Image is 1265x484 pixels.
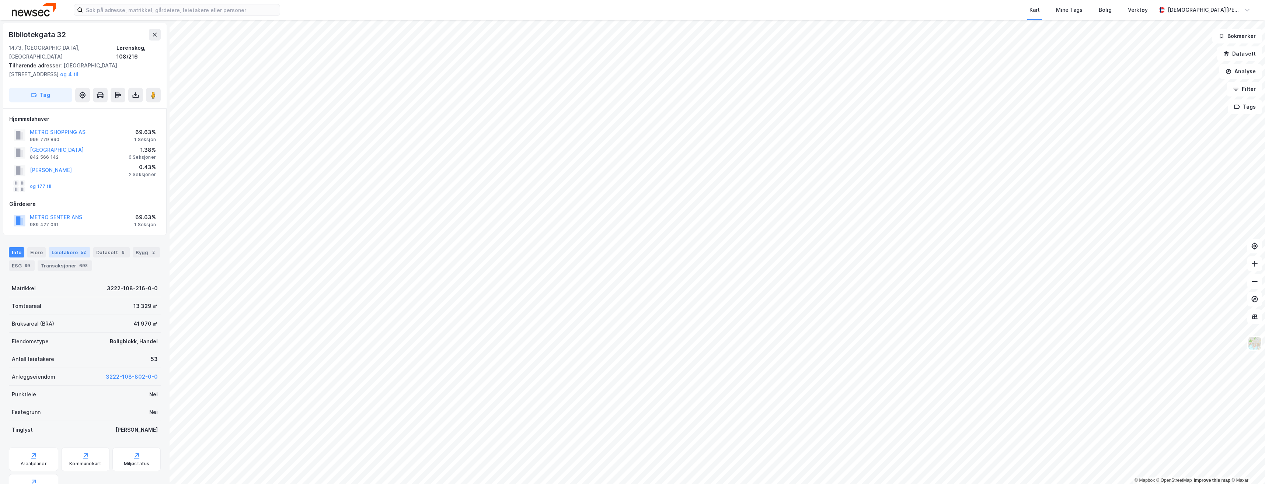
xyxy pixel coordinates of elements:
[1217,46,1262,61] button: Datasett
[30,222,59,228] div: 989 427 091
[1228,449,1265,484] div: Kontrollprogram for chat
[79,249,87,256] div: 52
[134,213,156,222] div: 69.63%
[21,461,47,467] div: Arealplaner
[12,390,36,399] div: Punktleie
[119,249,127,256] div: 6
[12,372,55,381] div: Anleggseiendom
[134,137,156,143] div: 1 Seksjon
[149,390,158,399] div: Nei
[1056,6,1083,14] div: Mine Tags
[116,43,161,61] div: Lørenskog, 108/216
[12,355,54,364] div: Antall leietakere
[149,408,158,417] div: Nei
[12,319,54,328] div: Bruksareal (BRA)
[134,128,156,137] div: 69.63%
[106,372,158,381] button: 3222-108-802-0-0
[1219,64,1262,79] button: Analyse
[115,425,158,434] div: [PERSON_NAME]
[129,154,156,160] div: 6 Seksjoner
[1228,99,1262,114] button: Tags
[129,163,156,172] div: 0.43%
[133,302,158,311] div: 13 329 ㎡
[1168,6,1241,14] div: [DEMOGRAPHIC_DATA][PERSON_NAME]
[134,222,156,228] div: 1 Seksjon
[1099,6,1112,14] div: Bolig
[129,172,156,178] div: 2 Seksjoner
[30,154,59,160] div: 842 566 142
[49,247,90,257] div: Leietakere
[9,43,116,61] div: 1473, [GEOGRAPHIC_DATA], [GEOGRAPHIC_DATA]
[1212,29,1262,43] button: Bokmerker
[12,337,49,346] div: Eiendomstype
[12,408,41,417] div: Festegrunn
[1228,449,1265,484] iframe: Chat Widget
[1135,478,1155,483] a: Mapbox
[110,337,158,346] div: Boligblokk, Handel
[1194,478,1230,483] a: Improve this map
[78,262,89,269] div: 698
[12,284,36,293] div: Matrikkel
[38,260,92,271] div: Transaksjoner
[107,284,158,293] div: 3222-108-216-0-0
[12,3,56,16] img: newsec-logo.f6e21ccffca1b3a03d2d.png
[1156,478,1192,483] a: OpenStreetMap
[9,61,155,79] div: [GEOGRAPHIC_DATA][STREET_ADDRESS]
[9,62,63,69] span: Tilhørende adresser:
[23,262,32,269] div: 89
[9,200,160,208] div: Gårdeiere
[9,115,160,123] div: Hjemmelshaver
[93,247,130,257] div: Datasett
[151,355,158,364] div: 53
[9,88,72,102] button: Tag
[12,425,33,434] div: Tinglyst
[27,247,46,257] div: Eiere
[1227,82,1262,97] button: Filter
[12,302,41,311] div: Tomteareal
[124,461,150,467] div: Miljøstatus
[129,145,156,154] div: 1.38%
[1248,336,1262,350] img: Z
[150,249,157,256] div: 2
[1128,6,1148,14] div: Verktøy
[133,319,158,328] div: 41 970 ㎡
[69,461,101,467] div: Kommunekart
[30,137,59,143] div: 996 779 890
[9,260,35,271] div: ESG
[83,4,280,15] input: Søk på adresse, matrikkel, gårdeiere, leietakere eller personer
[133,247,160,257] div: Bygg
[1029,6,1040,14] div: Kart
[9,247,24,257] div: Info
[9,29,67,41] div: Bibliotekgata 32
